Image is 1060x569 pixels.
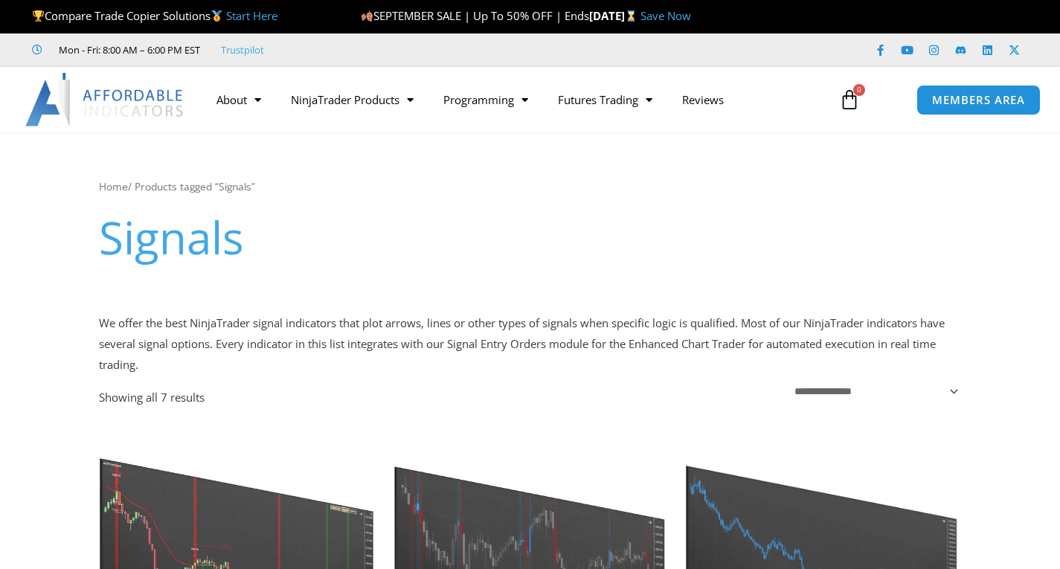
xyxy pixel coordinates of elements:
strong: [DATE] [589,8,640,23]
a: Reviews [667,83,739,117]
a: 0 [817,78,882,121]
span: SEPTEMBER SALE | Up To 50% OFF | Ends [361,8,589,23]
nav: Menu [202,83,827,117]
a: Futures Trading [543,83,667,117]
nav: Breadcrumb [99,177,962,196]
img: 🥇 [211,10,222,22]
span: Mon - Fri: 8:00 AM – 6:00 PM EST [55,41,200,59]
span: 0 [853,84,865,96]
img: 🍂 [362,10,373,22]
a: About [202,83,276,117]
a: Home [99,179,128,193]
img: LogoAI | Affordable Indicators – NinjaTrader [25,73,185,126]
a: Save Now [640,8,691,23]
img: 🏆 [33,10,44,22]
h1: Signals [99,206,962,269]
p: We offer the best NinjaTrader signal indicators that plot arrows, lines or other types of signals... [99,313,962,376]
span: MEMBERS AREA [932,94,1025,106]
a: MEMBERS AREA [916,85,1041,115]
select: Shop order [786,381,961,402]
p: Showing all 7 results [99,392,205,403]
a: NinjaTrader Products [276,83,428,117]
span: Compare Trade Copier Solutions [32,8,277,23]
a: Start Here [226,8,277,23]
a: Trustpilot [221,41,264,59]
a: Programming [428,83,543,117]
img: ⌛ [626,10,637,22]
